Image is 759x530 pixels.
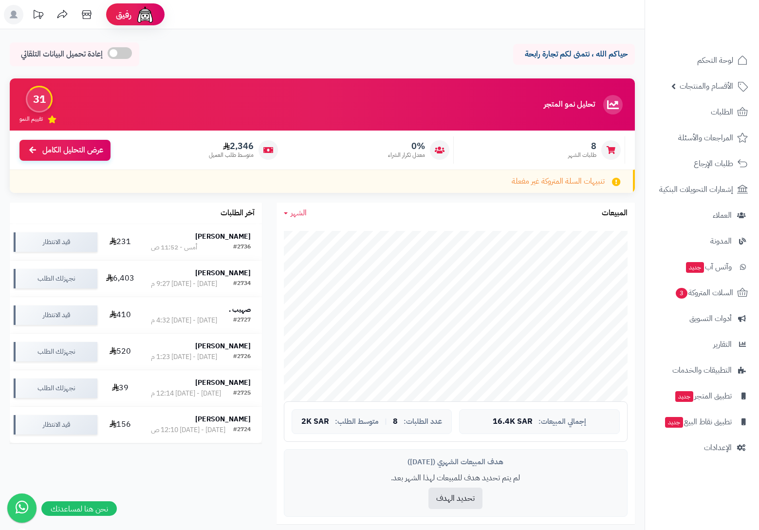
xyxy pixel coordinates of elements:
button: تحديد الهدف [428,488,482,509]
span: لوحة التحكم [697,54,733,67]
div: #2734 [233,279,251,289]
span: جديد [675,391,693,402]
span: عرض التحليل الكامل [42,145,103,156]
span: معدل تكرار الشراء [388,151,425,159]
a: تحديثات المنصة [26,5,50,27]
span: إجمالي المبيعات: [538,417,586,426]
span: 8 [393,417,398,426]
span: أدوات التسويق [689,312,732,325]
div: قيد الانتظار [14,305,97,325]
a: طلبات الإرجاع [651,152,753,175]
span: جديد [665,417,683,428]
a: الإعدادات [651,436,753,459]
div: قيد الانتظار [14,232,97,252]
a: المدونة [651,229,753,253]
span: وآتس آب [685,260,732,274]
a: الطلبات [651,100,753,124]
span: تنبيهات السلة المتروكة غير مفعلة [512,176,605,187]
span: العملاء [713,208,732,222]
div: #2727 [233,316,251,325]
span: رفيق [116,9,131,20]
div: قيد الانتظار [14,415,97,435]
span: الطلبات [711,105,733,119]
div: [DATE] - [DATE] 1:23 م [151,352,217,362]
div: [DATE] - [DATE] 9:27 م [151,279,217,289]
td: 410 [101,297,140,333]
h3: المبيعات [602,209,628,218]
strong: [PERSON_NAME] [195,414,251,424]
a: أدوات التسويق [651,307,753,330]
div: #2724 [233,425,251,435]
a: عرض التحليل الكامل [19,140,111,161]
div: [DATE] - [DATE] 4:32 م [151,316,217,325]
td: 39 [101,370,140,406]
span: تطبيق نقاط البيع [664,415,732,429]
div: #2725 [233,389,251,398]
div: نجهزلك الطلب [14,342,97,361]
h3: آخر الطلبات [221,209,255,218]
span: 8 [568,141,596,151]
span: المراجعات والأسئلة [678,131,733,145]
a: تطبيق المتجرجديد [651,384,753,408]
p: لم يتم تحديد هدف للمبيعات لهذا الشهر بعد. [292,473,620,484]
span: | [385,418,387,425]
span: متوسط طلب العميل [209,151,254,159]
span: الإعدادات [704,441,732,454]
span: إشعارات التحويلات البنكية [659,183,733,196]
span: متوسط الطلب: [335,417,379,426]
div: [DATE] - [DATE] 12:10 ص [151,425,225,435]
div: أمس - 11:52 ص [151,243,197,252]
div: هدف المبيعات الشهري ([DATE]) [292,457,620,467]
a: المراجعات والأسئلة [651,126,753,150]
span: تقييم النمو [19,115,43,123]
span: التقارير [713,338,732,351]
strong: [PERSON_NAME] [195,268,251,278]
strong: [PERSON_NAME] [195,341,251,351]
span: التطبيقات والخدمات [672,363,732,377]
span: طلبات الإرجاع [694,157,733,170]
a: لوحة التحكم [651,49,753,72]
a: التطبيقات والخدمات [651,359,753,382]
span: جديد [686,262,704,273]
a: العملاء [651,204,753,227]
strong: [PERSON_NAME] [195,378,251,388]
span: 16.4K SAR [493,417,533,426]
strong: [PERSON_NAME] [195,231,251,242]
span: إعادة تحميل البيانات التلقائي [21,49,103,60]
h3: تحليل نمو المتجر [544,100,595,109]
span: الأقسام والمنتجات [680,79,733,93]
td: 6,403 [101,261,140,297]
div: نجهزلك الطلب [14,379,97,398]
div: [DATE] - [DATE] 12:14 م [151,389,221,398]
a: السلات المتروكة3 [651,281,753,304]
div: #2736 [233,243,251,252]
span: 2K SAR [301,417,329,426]
td: 156 [101,407,140,443]
a: وآتس آبجديد [651,255,753,279]
a: التقارير [651,333,753,356]
td: 520 [101,334,140,370]
a: إشعارات التحويلات البنكية [651,178,753,201]
a: الشهر [284,208,307,219]
span: السلات المتروكة [675,286,733,300]
img: ai-face.png [135,5,155,24]
td: 231 [101,224,140,260]
span: المدونة [710,234,732,248]
div: #2726 [233,352,251,362]
span: الشهر [291,207,307,219]
span: 2,346 [209,141,254,151]
span: عدد الطلبات: [404,417,442,426]
span: 3 [676,288,687,299]
span: 0% [388,141,425,151]
strong: صهيب . [229,304,251,315]
p: حياكم الله ، نتمنى لكم تجارة رابحة [520,49,628,60]
span: تطبيق المتجر [674,389,732,403]
div: نجهزلك الطلب [14,269,97,288]
span: طلبات الشهر [568,151,596,159]
a: تطبيق نقاط البيعجديد [651,410,753,434]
